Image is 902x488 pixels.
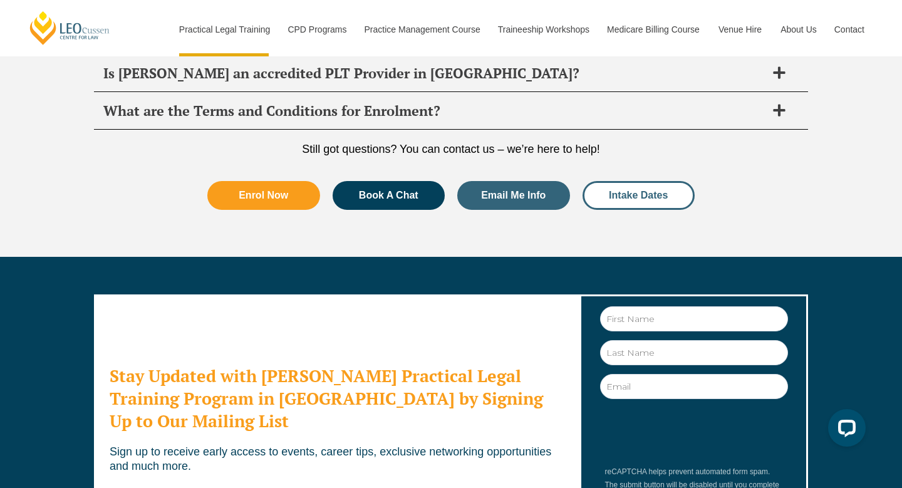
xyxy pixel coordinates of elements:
span: Book A Chat [359,190,418,200]
span: Is [PERSON_NAME] an accredited PLT Provider in [GEOGRAPHIC_DATA]? [103,65,766,82]
iframe: LiveChat chat widget [818,404,871,457]
input: First Name [600,306,788,331]
p: Sign up to receive early access to events, career tips, exclusive networking opportunities and mu... [110,445,564,474]
a: Practice Management Course [355,3,489,56]
a: Book A Chat [333,181,445,210]
span: Intake Dates [609,190,668,200]
a: Venue Hire [709,3,771,56]
a: CPD Programs [278,3,355,56]
a: Enrol Now [207,181,320,210]
a: [PERSON_NAME] Centre for Law [28,10,111,46]
a: About Us [771,3,825,56]
input: Email [600,374,788,399]
p: Still got questions? You can contact us – we’re here to help! [94,142,808,156]
span: What are the Terms and Conditions for Enrolment? [103,102,766,120]
a: Traineeship Workshops [489,3,598,56]
iframe: reCAPTCHA [601,408,792,457]
a: Medicare Billing Course [598,3,709,56]
a: Practical Legal Training [170,3,279,56]
h2: Stay Updated with [PERSON_NAME] Practical Legal Training Program in [GEOGRAPHIC_DATA] by Signing ... [110,365,564,432]
a: Email Me Info [457,181,570,210]
input: Last Name [600,340,788,365]
span: Email Me Info [481,190,546,200]
div: reCAPTCHA helps prevent automated form spam. [600,467,785,477]
span: Enrol Now [239,190,288,200]
a: Contact [825,3,874,56]
a: Intake Dates [583,181,695,210]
